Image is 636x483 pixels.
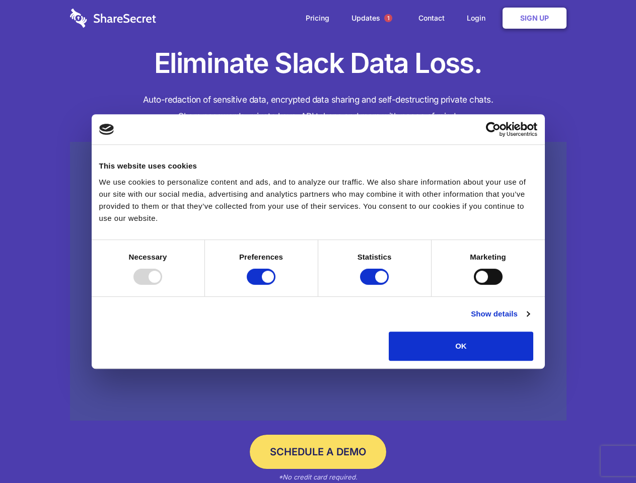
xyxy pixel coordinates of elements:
img: logo [99,124,114,135]
a: Sign Up [503,8,567,29]
h4: Auto-redaction of sensitive data, encrypted data sharing and self-destructing private chats. Shar... [70,92,567,125]
strong: Statistics [358,253,392,261]
a: Wistia video thumbnail [70,142,567,421]
a: Login [457,3,501,34]
a: Usercentrics Cookiebot - opens in a new window [449,122,537,137]
button: OK [389,332,533,361]
strong: Marketing [470,253,506,261]
a: Contact [408,3,455,34]
div: This website uses cookies [99,160,537,172]
h1: Eliminate Slack Data Loss. [70,45,567,82]
a: Pricing [296,3,339,34]
a: Show details [471,308,529,320]
em: *No credit card required. [278,473,358,481]
strong: Preferences [239,253,283,261]
strong: Necessary [129,253,167,261]
div: We use cookies to personalize content and ads, and to analyze our traffic. We also share informat... [99,176,537,224]
a: Schedule a Demo [250,435,386,469]
span: 1 [384,14,392,22]
img: logo-wordmark-white-trans-d4663122ce5f474addd5e946df7df03e33cb6a1c49d2221995e7729f52c070b2.svg [70,9,156,28]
